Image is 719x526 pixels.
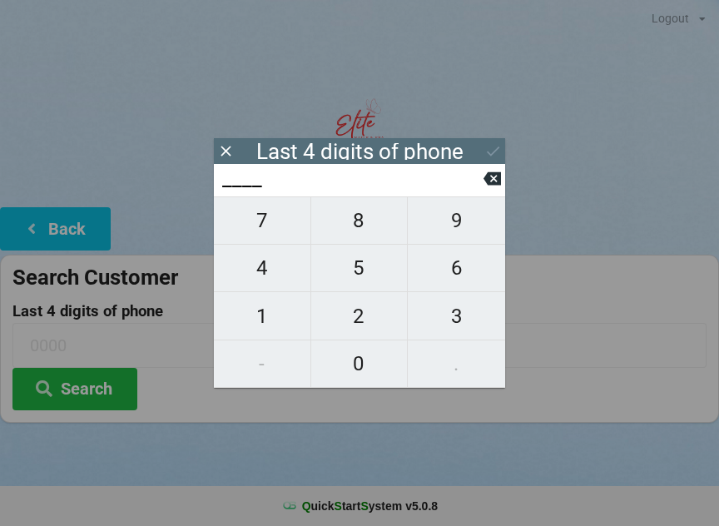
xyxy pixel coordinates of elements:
span: 6 [408,251,505,285]
button: 0 [311,340,409,388]
span: 7 [214,203,310,238]
button: 4 [214,245,311,292]
div: Last 4 digits of phone [256,143,464,160]
span: 0 [311,346,408,381]
button: 1 [214,292,311,340]
button: 2 [311,292,409,340]
span: 4 [214,251,310,285]
button: 9 [408,196,505,245]
button: 7 [214,196,311,245]
span: 9 [408,203,505,238]
button: 8 [311,196,409,245]
span: 5 [311,251,408,285]
button: 5 [311,245,409,292]
span: 8 [311,203,408,238]
button: 3 [408,292,505,340]
span: 2 [311,299,408,334]
button: 6 [408,245,505,292]
span: 1 [214,299,310,334]
span: 3 [408,299,505,334]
